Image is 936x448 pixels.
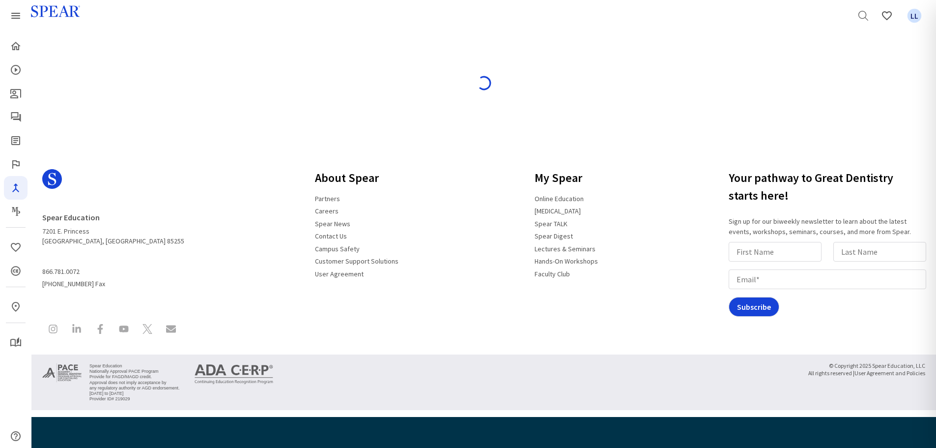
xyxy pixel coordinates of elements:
[4,200,28,223] a: Masters Program
[195,364,273,384] img: ADA CERP Continuing Education Recognition Program
[89,369,180,374] li: Nationally Approval PACE Program
[89,396,180,402] li: Provider ID# 219029
[4,236,28,259] a: Favorites
[4,176,28,200] a: Navigator Pro
[309,165,404,191] h3: About Spear
[729,297,779,317] input: Subscribe
[529,266,576,282] a: Faculty Club
[729,165,930,209] h3: Your pathway to Great Dentistry starts here!
[89,318,111,342] a: Spear Education on Facebook
[729,269,926,289] input: Email*
[808,362,925,377] small: © Copyright 2025 Spear Education, LLC All rights reserved |
[854,367,925,379] a: User Agreement and Policies
[529,215,573,232] a: Spear TALK
[309,190,346,207] a: Partners
[529,240,601,257] a: Lectures & Seminars
[851,4,875,28] a: Search
[42,264,184,289] span: [PHONE_NUMBER] Fax
[529,203,587,219] a: [MEDICAL_DATA]
[113,318,135,342] a: Spear Education on YouTube
[309,240,366,257] a: Campus Safety
[4,331,28,355] a: My Study Club
[89,386,180,391] li: any regulatory authority or AGD endorsement.
[529,165,604,191] h3: My Spear
[476,75,492,91] img: spinner-blue.svg
[4,58,28,82] a: Courses
[89,374,180,380] li: Provide for FAGD/MAGD credit.
[137,318,158,342] a: Spear Education on X
[4,424,28,448] a: Help
[309,266,369,282] a: User Agreement
[4,129,28,152] a: Spear Digest
[4,259,28,283] a: CE Credits
[908,9,922,23] span: LL
[89,363,180,369] li: Spear Education
[903,4,926,28] a: Favorites
[309,228,353,244] a: Contact Us
[529,190,590,207] a: Online Education
[42,169,62,189] svg: Spear Logo
[42,318,64,342] a: Spear Education on Instagram
[42,209,106,226] a: Spear Education
[729,242,822,262] input: First Name
[875,4,899,28] a: Favorites
[160,318,182,342] a: Contact Spear Education
[309,215,356,232] a: Spear News
[4,105,28,129] a: Spear Talk
[529,253,604,269] a: Hands-On Workshops
[309,253,404,269] a: Customer Support Solutions
[4,34,28,58] a: Home
[4,295,28,319] a: In-Person & Virtual
[529,228,579,244] a: Spear Digest
[4,82,28,105] a: Patient Education
[42,264,85,280] a: 866.781.0072
[49,61,919,70] h4: Loading
[309,203,344,219] a: Careers
[89,380,180,386] li: Approval does not imply acceptance by
[4,152,28,176] a: Faculty Club Elite
[42,209,184,246] address: 7201 E. Princess [GEOGRAPHIC_DATA], [GEOGRAPHIC_DATA] 85255
[833,242,926,262] input: Last Name
[4,4,28,28] a: Spear Products
[42,362,82,383] img: Approved PACE Program Provider
[66,318,87,342] a: Spear Education on LinkedIn
[729,216,930,237] p: Sign up for our biweekly newsletter to learn about the latest events, workshops, seminars, course...
[89,391,180,396] li: [DATE] to [DATE]
[42,165,184,201] a: Spear Logo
